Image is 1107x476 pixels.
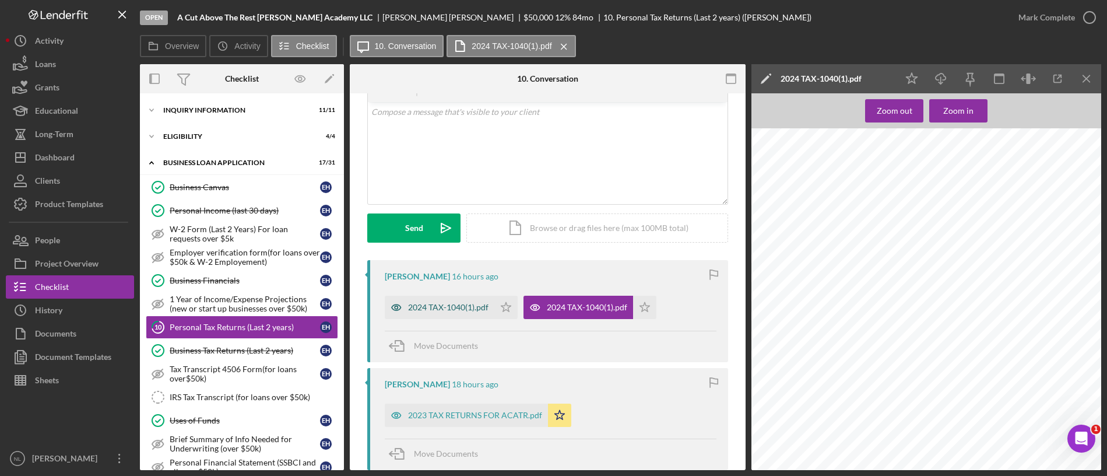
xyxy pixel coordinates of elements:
[146,339,338,362] a: Business Tax Returns (Last 2 years)EH
[1067,425,1095,453] iframe: Intercom live chat
[35,52,56,79] div: Loans
[35,76,59,102] div: Grants
[140,10,168,25] div: Open
[146,316,338,339] a: 10Personal Tax Returns (Last 2 years)EH
[320,251,332,263] div: E H
[447,35,575,57] button: 2024 TAX-1040(1).pdf
[170,183,320,192] div: Business Canvas
[140,35,206,57] button: Overview
[375,41,437,51] label: 10. Conversation
[523,12,553,22] span: $50,000
[320,438,332,450] div: E H
[320,205,332,216] div: E H
[385,272,450,281] div: [PERSON_NAME]
[6,345,134,369] button: Document Templates
[385,296,518,319] button: 2024 TAX-1040(1).pdf
[35,322,76,348] div: Documents
[170,323,320,332] div: Personal Tax Returns (Last 2 years)
[6,322,134,345] button: Documents
[170,435,320,453] div: Brief Summary of Info Needed for Underwriting (over $50k)
[6,99,134,123] button: Educational
[6,275,134,299] a: Checklist
[163,133,306,140] div: ELIGIBILITY
[170,416,320,425] div: Uses of Funds
[929,99,987,123] button: Zoom in
[170,393,338,402] div: IRS Tax Transcript (for loans over $50k)
[320,275,332,286] div: E H
[35,275,69,302] div: Checklist
[877,99,912,123] div: Zoom out
[382,13,523,22] div: [PERSON_NAME] [PERSON_NAME]
[35,192,103,219] div: Product Templates
[170,206,320,215] div: Personal Income (last 30 days)
[350,35,444,57] button: 10. Conversation
[405,213,423,243] div: Send
[35,369,59,395] div: Sheets
[385,404,571,427] button: 2023 TAX RETURNS FOR ACATR.pdf
[6,52,134,76] button: Loans
[603,13,811,22] div: 10. Personal Tax Returns (Last 2 years) ([PERSON_NAME])
[170,365,320,383] div: Tax Transcript 4506 Form(for loans over$50k)
[35,123,73,149] div: Long-Term
[177,13,372,22] b: A Cut Above The Rest [PERSON_NAME] Academy LLC
[146,199,338,222] a: Personal Income (last 30 days)EH
[367,213,461,243] button: Send
[452,380,498,389] time: 2025-10-13 19:38
[146,176,338,199] a: Business CanvasEH
[146,432,338,456] a: Brief Summary of Info Needed for Underwriting (over $50k)EH
[146,222,338,246] a: W-2 Form (Last 2 Years) For loan requests over $5kEH
[414,449,478,459] span: Move Documents
[6,229,134,252] button: People
[6,192,134,216] button: Product Templates
[472,41,551,51] label: 2024 TAX-1040(1).pdf
[146,362,338,386] a: Tax Transcript 4506 Form(for loans over$50k)EH
[234,41,260,51] label: Activity
[35,345,111,372] div: Document Templates
[163,159,306,166] div: BUSINESS LOAN APPLICATION
[408,411,542,420] div: 2023 TAX RETURNS FOR ACATR.pdf
[452,272,498,281] time: 2025-10-13 21:54
[146,269,338,292] a: Business FinancialsEH
[1007,6,1101,29] button: Mark Complete
[6,299,134,322] button: History
[6,76,134,99] a: Grants
[146,292,338,316] a: 1 Year of Income/Expense Projections (new or start up businesses over $50k)EH
[6,252,134,275] a: Project Overview
[555,13,571,22] div: 12 %
[209,35,268,57] button: Activity
[6,146,134,169] button: Dashboard
[170,276,320,285] div: Business Financials
[35,169,60,195] div: Clients
[547,303,627,312] div: 2024 TAX-1040(1).pdf
[314,107,335,114] div: 11 / 11
[385,439,490,468] button: Move Documents
[1018,6,1075,29] div: Mark Complete
[943,99,974,123] div: Zoom in
[6,447,134,470] button: NL[PERSON_NAME]
[170,346,320,355] div: Business Tax Returns (Last 2 years)
[29,447,105,473] div: [PERSON_NAME]
[35,252,99,278] div: Project Overview
[320,461,332,473] div: E H
[170,225,320,243] div: W-2 Form (Last 2 Years) For loan requests over $5k
[314,159,335,166] div: 17 / 31
[6,169,134,192] button: Clients
[6,29,134,52] button: Activity
[320,415,332,426] div: E H
[385,331,490,360] button: Move Documents
[35,146,75,172] div: Dashboard
[170,248,320,267] div: Employer verification form(for loans over $50k & W-2 Employement)
[320,321,332,333] div: E H
[6,123,134,146] button: Long-Term
[35,99,78,125] div: Educational
[408,303,489,312] div: 2024 TAX-1040(1).pdf
[146,246,338,269] a: Employer verification form(for loans over $50k & W-2 Employement)EH
[225,74,259,83] div: Checklist
[781,74,862,83] div: 2024 TAX-1040(1).pdf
